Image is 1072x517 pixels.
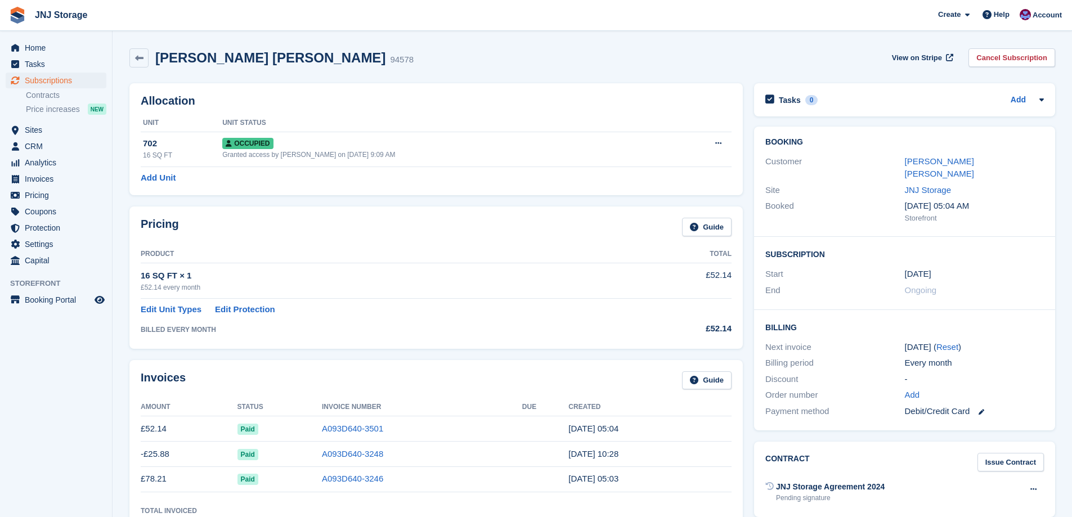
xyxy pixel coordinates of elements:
[25,236,92,252] span: Settings
[1020,9,1031,20] img: Jonathan Scrase
[905,357,1044,370] div: Every month
[143,137,222,150] div: 702
[141,282,636,293] div: £52.14 every month
[636,263,732,298] td: £52.14
[141,172,176,185] a: Add Unit
[765,268,904,281] div: Start
[936,342,958,352] a: Reset
[390,53,414,66] div: 94578
[765,405,904,418] div: Payment method
[237,449,258,460] span: Paid
[682,371,732,390] a: Guide
[215,303,275,316] a: Edit Protection
[237,424,258,435] span: Paid
[892,52,942,64] span: View on Stripe
[88,104,106,115] div: NEW
[6,122,106,138] a: menu
[10,278,112,289] span: Storefront
[222,114,670,132] th: Unit Status
[765,341,904,354] div: Next invoice
[765,248,1044,259] h2: Subscription
[25,204,92,219] span: Coupons
[141,95,732,107] h2: Allocation
[6,56,106,72] a: menu
[6,73,106,88] a: menu
[141,442,237,467] td: -£25.88
[141,269,636,282] div: 16 SQ FT × 1
[141,325,636,335] div: BILLED EVERY MONTH
[6,155,106,170] a: menu
[222,150,670,160] div: Granted access by [PERSON_NAME] on [DATE] 9:09 AM
[25,253,92,268] span: Capital
[25,155,92,170] span: Analytics
[6,138,106,154] a: menu
[141,245,636,263] th: Product
[905,268,931,281] time: 2025-07-08 23:00:00 UTC
[568,449,618,458] time: 2025-07-09 09:28:49 UTC
[25,171,92,187] span: Invoices
[765,357,904,370] div: Billing period
[905,341,1044,354] div: [DATE] ( )
[25,40,92,56] span: Home
[765,321,1044,332] h2: Billing
[938,9,961,20] span: Create
[25,187,92,203] span: Pricing
[805,95,818,105] div: 0
[6,204,106,219] a: menu
[6,220,106,236] a: menu
[143,150,222,160] div: 16 SQ FT
[522,398,569,416] th: Due
[25,73,92,88] span: Subscriptions
[636,322,732,335] div: £52.14
[765,155,904,181] div: Customer
[30,6,92,24] a: JNJ Storage
[765,138,1044,147] h2: Booking
[1011,94,1026,107] a: Add
[322,424,383,433] a: A093D640-3501
[905,213,1044,224] div: Storefront
[25,220,92,236] span: Protection
[6,171,106,187] a: menu
[776,493,885,503] div: Pending signature
[887,48,956,67] a: View on Stripe
[6,292,106,308] a: menu
[322,449,383,458] a: A093D640-3248
[905,373,1044,386] div: -
[322,398,522,416] th: Invoice Number
[765,184,904,197] div: Site
[765,389,904,402] div: Order number
[25,292,92,308] span: Booking Portal
[93,293,106,307] a: Preview store
[26,103,106,115] a: Price increases NEW
[322,474,383,483] a: A093D640-3246
[237,398,322,416] th: Status
[26,104,80,115] span: Price increases
[6,187,106,203] a: menu
[141,114,222,132] th: Unit
[25,56,92,72] span: Tasks
[905,156,974,179] a: [PERSON_NAME] [PERSON_NAME]
[765,284,904,297] div: End
[6,236,106,252] a: menu
[568,474,618,483] time: 2025-07-09 04:03:51 UTC
[905,200,1044,213] div: [DATE] 05:04 AM
[568,424,618,433] time: 2025-08-09 04:04:49 UTC
[141,371,186,390] h2: Invoices
[968,48,1055,67] a: Cancel Subscription
[905,405,1044,418] div: Debit/Credit Card
[25,138,92,154] span: CRM
[9,7,26,24] img: stora-icon-8386f47178a22dfd0bd8f6a31ec36ba5ce8667c1dd55bd0f319d3a0aa187defe.svg
[25,122,92,138] span: Sites
[141,466,237,492] td: £78.21
[905,285,937,295] span: Ongoing
[141,506,197,516] div: Total Invoiced
[977,453,1044,471] a: Issue Contract
[636,245,732,263] th: Total
[141,303,201,316] a: Edit Unit Types
[776,481,885,493] div: JNJ Storage Agreement 2024
[568,398,732,416] th: Created
[905,185,952,195] a: JNJ Storage
[994,9,1010,20] span: Help
[237,474,258,485] span: Paid
[905,389,920,402] a: Add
